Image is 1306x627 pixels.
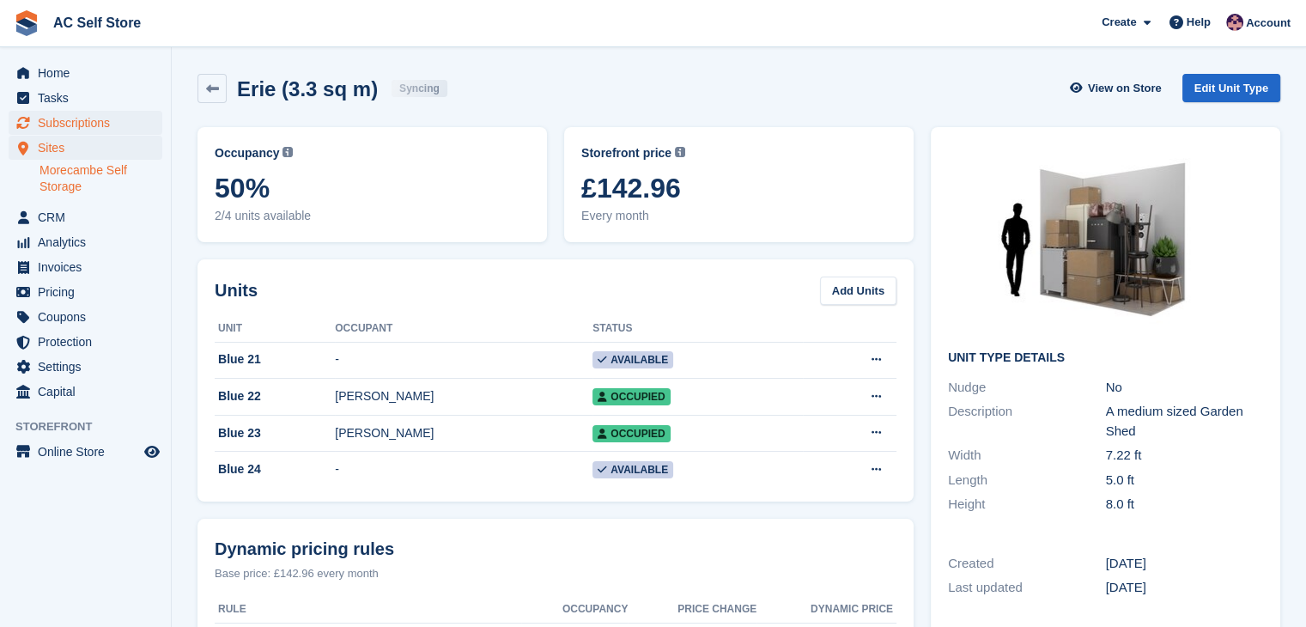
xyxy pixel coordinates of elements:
span: Storefront price [581,144,671,162]
span: Settings [38,355,141,379]
a: Morecambe Self Storage [39,162,162,195]
span: Every month [581,207,896,225]
span: CRM [38,205,141,229]
span: Online Store [38,440,141,464]
h2: Units [215,277,258,303]
a: menu [9,111,162,135]
span: Home [38,61,141,85]
a: menu [9,205,162,229]
img: icon-info-grey-7440780725fd019a000dd9b08b2336e03edf1995a4989e88bcd33f0948082b44.svg [675,147,685,157]
div: Last updated [948,578,1106,598]
span: Subscriptions [38,111,141,135]
span: Analytics [38,230,141,254]
h2: Unit Type details [948,351,1263,365]
span: Occupied [592,388,670,405]
div: 7.22 ft [1106,446,1264,466]
div: Blue 23 [215,424,335,442]
td: - [335,452,592,488]
div: [PERSON_NAME] [335,387,592,405]
span: Invoices [38,255,141,279]
div: Dynamic pricing rules [215,536,896,562]
div: Height [948,495,1106,514]
div: 5.0 ft [1106,471,1264,490]
span: View on Store [1088,80,1162,97]
a: View on Store [1068,74,1169,102]
span: Occupancy [215,144,279,162]
span: Coupons [38,305,141,329]
th: Status [592,315,803,343]
span: Storefront [15,418,171,435]
a: Edit Unit Type [1182,74,1280,102]
td: - [335,342,592,379]
a: menu [9,136,162,160]
div: Blue 21 [215,350,335,368]
div: Blue 24 [215,460,335,478]
img: Ted Cox [1226,14,1243,31]
div: [DATE] [1106,554,1264,574]
div: A medium sized Garden Shed [1106,402,1264,441]
div: [DATE] [1106,578,1264,598]
div: No [1106,378,1264,398]
div: Blue 22 [215,387,335,405]
a: menu [9,280,162,304]
span: £142.96 [581,173,896,204]
div: Length [948,471,1106,490]
span: Tasks [38,86,141,110]
span: Protection [38,330,141,354]
h2: Erie (3.3 sq m) [237,77,378,100]
span: Available [592,351,673,368]
div: Width [948,446,1106,466]
img: icon-info-grey-7440780725fd019a000dd9b08b2336e03edf1995a4989e88bcd33f0948082b44.svg [282,147,293,157]
span: Dynamic price [811,601,893,617]
span: Occupied [592,425,670,442]
div: Nudge [948,378,1106,398]
span: Account [1246,15,1291,32]
a: menu [9,255,162,279]
a: menu [9,305,162,329]
span: Pricing [38,280,141,304]
span: Available [592,461,673,478]
span: 50% [215,173,530,204]
span: Occupancy [562,601,628,617]
div: Syncing [392,80,447,97]
a: Add Units [820,277,896,305]
span: 2/4 units available [215,207,530,225]
a: Preview store [142,441,162,462]
a: menu [9,380,162,404]
div: Created [948,554,1106,574]
div: Description [948,402,1106,441]
div: Base price: £142.96 every month [215,565,896,582]
a: menu [9,61,162,85]
div: 8.0 ft [1106,495,1264,514]
span: Help [1187,14,1211,31]
a: menu [9,86,162,110]
div: [PERSON_NAME] [335,424,592,442]
img: stora-icon-8386f47178a22dfd0bd8f6a31ec36ba5ce8667c1dd55bd0f319d3a0aa187defe.svg [14,10,39,36]
span: Sites [38,136,141,160]
a: menu [9,355,162,379]
span: Capital [38,380,141,404]
a: menu [9,330,162,354]
span: Create [1102,14,1136,31]
a: AC Self Store [46,9,148,37]
th: Rule [215,596,521,624]
a: menu [9,230,162,254]
span: Price change [677,601,756,617]
th: Occupant [335,315,592,343]
img: 32-sqft-unit.jpg [977,144,1235,338]
th: Unit [215,315,335,343]
a: menu [9,440,162,464]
